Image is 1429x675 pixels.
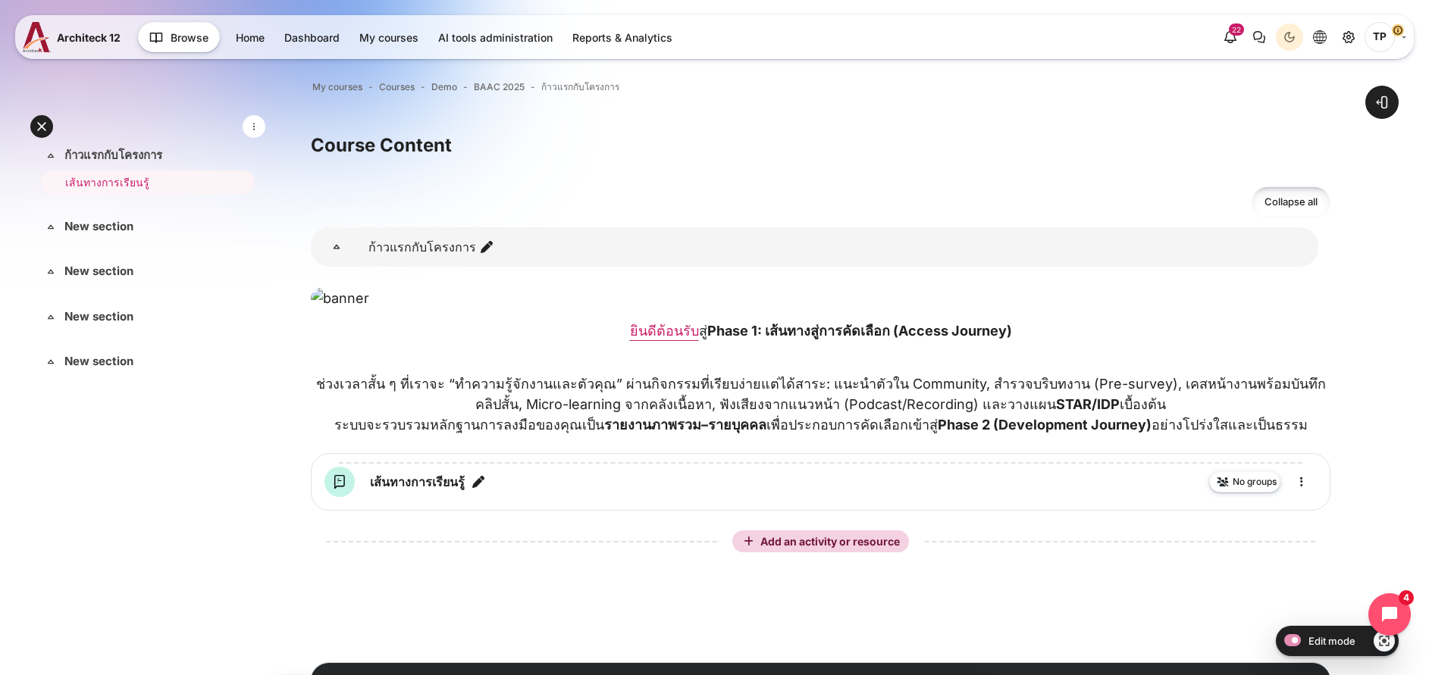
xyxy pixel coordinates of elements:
[350,25,428,50] a: My courses
[1252,186,1330,217] a: Collapse all
[732,530,909,552] button: Add an activity or resource
[1233,475,1277,489] span: No groups
[604,417,766,433] strong: รายงานภาพรวม–รายบุคคล
[1278,26,1301,48] div: Dark Mode
[324,467,355,497] img: Forum icon
[707,323,1012,339] strong: Phase 1: เส้นทางสู่การคัดเลือก (Access Journey)
[227,25,274,50] a: Home
[43,354,58,369] span: Collapse
[23,22,51,52] img: A12
[1217,23,1244,51] div: Show notification window with 22 new notifications
[311,288,369,308] img: banner
[1264,195,1318,210] span: Collapse all
[431,80,457,94] a: Demo
[43,309,58,324] span: Collapse
[275,25,349,50] a: Dashboard
[1365,22,1406,52] a: User menu
[1365,22,1395,52] span: Thanyaphon Pongpaichet
[43,219,58,234] span: Collapse
[311,77,1330,97] nav: Navigation bar
[311,353,1330,435] p: ช่วงเวลาสั้น ๆ ที่เราจะ “ทำความรู้จักงานและตัวคุณ” ผ่านกิจกรรมที่เรียบง่ายแต่ได้สาระ: แนะนำตัวใน ...
[368,239,494,255] a: ก้าวแรกกับโครงการ
[1246,23,1273,51] button: There are 0 unread conversations
[171,30,208,45] span: Browse
[1276,23,1303,51] button: Light Mode Dark Mode
[429,25,562,50] a: AI tools administration
[311,320,1330,341] p: สู่
[479,239,494,255] i: Edit section name
[43,264,58,279] span: Collapse
[311,227,362,267] a: ก้าวแรกกับโครงการ
[311,133,1330,157] h3: Course Content
[312,80,362,94] a: My courses
[57,30,121,45] span: Architeck 12
[370,473,465,491] a: เส้นทางการเรียนรู้
[65,174,224,190] a: เส้นทางการเรียนรู้
[64,353,228,370] a: New section
[1374,630,1395,652] a: Show/Hide - Region
[1209,471,1280,492] button: No groups
[64,218,228,236] a: New section
[541,80,619,94] a: ก้าวแรกกับโครงการ
[64,308,228,326] a: New section
[1056,396,1120,412] strong: STAR/IDP
[311,133,1330,639] section: Content
[1216,475,1230,489] img: No groups
[630,323,699,339] a: ยินดีต้อนรับ
[138,22,220,52] button: Browse
[64,147,228,164] a: ก้าวแรกกับโครงการ
[379,80,415,94] a: Courses
[1286,467,1317,497] a: Edit
[1293,473,1311,491] i: Edit
[1306,23,1333,51] button: Languages
[471,474,486,489] i: Edit title
[1308,635,1355,647] span: Edit mode
[43,148,58,163] span: Collapse
[23,22,127,52] a: A12 A12 Architeck 12
[64,263,228,280] a: New section
[329,239,344,255] span: Collapse
[474,80,525,94] a: BAAC 2025
[938,417,1152,433] strong: Phase 2 (Development Journey)
[1335,23,1362,51] a: Site administration
[760,535,903,548] span: Add an activity or resource
[1229,23,1244,36] div: 22
[563,25,682,50] a: Reports & Analytics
